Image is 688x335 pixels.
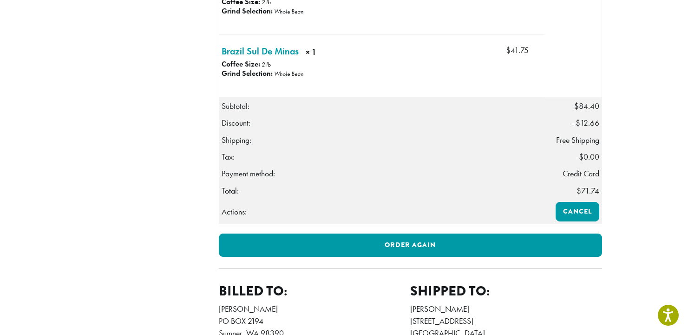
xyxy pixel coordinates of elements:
span: $ [577,186,581,196]
strong: × 1 [306,46,359,60]
span: $ [574,101,579,111]
th: Shipping: [219,132,545,148]
span: $ [579,152,583,162]
td: Free Shipping [545,132,602,148]
a: Cancel order 365099 [556,202,599,221]
strong: Grind Selection: [222,68,273,78]
p: 2 lb [262,60,271,68]
th: Actions: [219,200,545,224]
td: – [545,114,602,131]
strong: Coffee Size: [222,59,260,69]
th: Payment method: [219,165,545,182]
span: $ [576,118,580,128]
td: Credit Card [545,165,602,182]
a: Order again [219,234,602,257]
span: 0.00 [579,152,599,162]
span: 12.66 [576,118,599,128]
th: Tax: [219,148,545,165]
strong: Grind Selection: [222,6,273,16]
span: 71.74 [577,186,599,196]
th: Subtotal: [219,97,545,114]
span: 84.40 [574,101,599,111]
span: $ [506,45,511,55]
bdi: 41.75 [506,45,529,55]
a: Brazil Sul De Minas [222,44,299,58]
p: Whole Bean [274,7,303,15]
p: Whole Bean [274,70,303,78]
th: Discount: [219,114,545,131]
th: Total: [219,182,545,200]
h2: Billed to: [219,283,411,299]
h2: Shipped to: [410,283,602,299]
